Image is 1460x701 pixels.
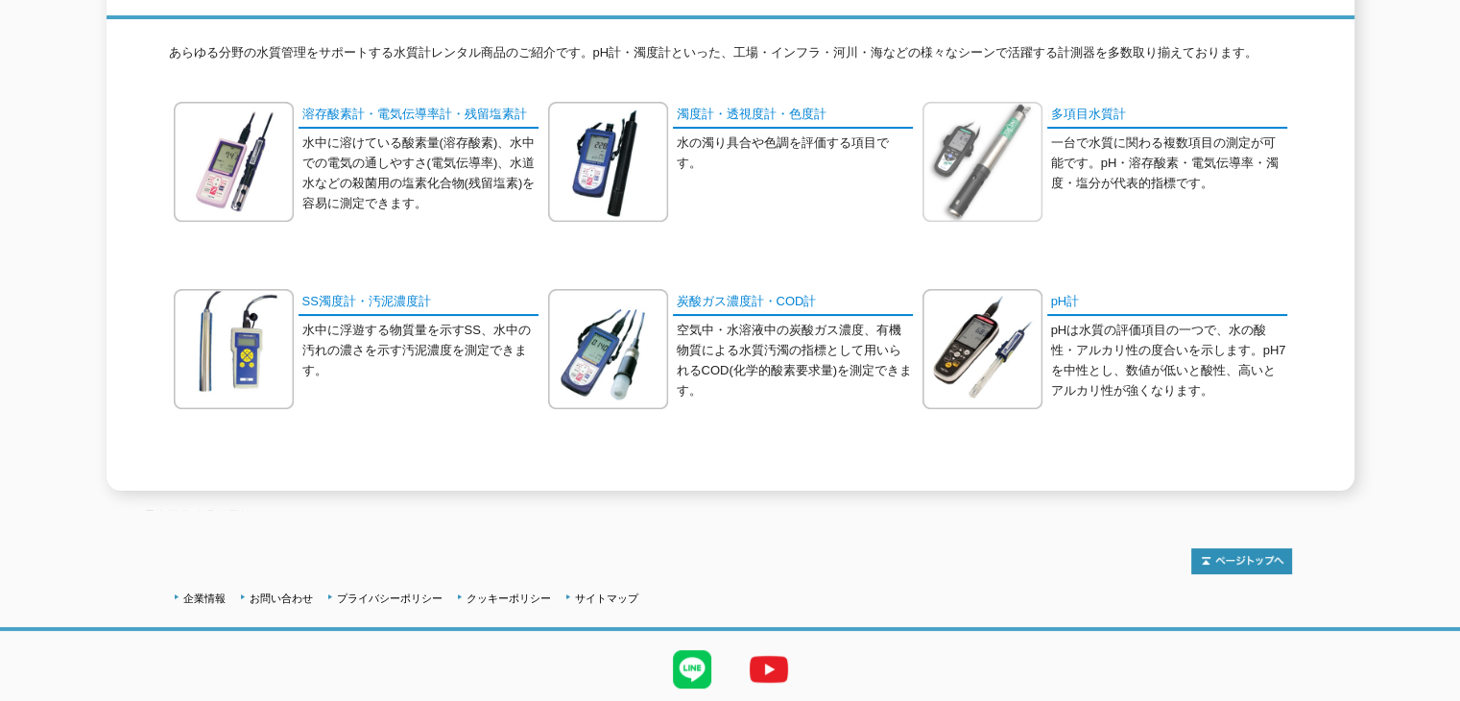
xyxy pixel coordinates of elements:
[302,133,539,213] p: 水中に溶けている酸素量(溶存酸素)、水中での電気の通しやすさ(電気伝導率)、水道水などの殺菌用の塩素化合物(残留塩素)を容易に測定できます。
[1191,548,1292,574] img: トップページへ
[169,43,1292,73] p: あらゆる分野の水質管理をサポートする水質計レンタル商品のご紹介です。pH計・濁度計といった、工場・インフラ・河川・海などの様々なシーンで活躍する計測器を多数取り揃えております。
[302,321,539,380] p: 水中に浮遊する物質量を示すSS、水中の汚れの濃さを示す汚泥濃度を測定できます。
[673,289,913,317] a: 炭酸ガス濃度計・COD計
[250,592,313,604] a: お問い合わせ
[673,102,913,130] a: 濁度計・透視度計・色度計
[1047,289,1287,317] a: pH計
[299,102,539,130] a: 溶存酸素計・電気伝導率計・残留塩素計
[677,133,913,174] p: 水の濁り具合や色調を評価する項目です。
[467,592,551,604] a: クッキーポリシー
[1047,102,1287,130] a: 多項目水質計
[677,321,913,400] p: 空気中・水溶液中の炭酸ガス濃度、有機物質による水質汚濁の指標として用いられるCOD(化学的酸素要求量)を測定できます。
[174,289,294,409] img: SS濁度計・汚泥濃度計
[922,102,1042,222] img: 多項目水質計
[337,592,443,604] a: プライバシーポリシー
[174,102,294,222] img: 溶存酸素計・電気伝導率計・残留塩素計
[1051,133,1287,193] p: 一台で水質に関わる複数項目の測定が可能です。pH・溶存酸素・電気伝導率・濁度・塩分が代表的指標です。
[299,289,539,317] a: SS濁度計・汚泥濃度計
[548,102,668,222] img: 濁度計・透視度計・色度計
[575,592,638,604] a: サイトマップ
[548,289,668,409] img: 炭酸ガス濃度計・COD計
[1051,321,1287,400] p: pHは水質の評価項目の一つで、水の酸性・アルカリ性の度合いを示します。pH7を中性とし、数値が低いと酸性、高いとアルカリ性が強くなります。
[183,592,226,604] a: 企業情報
[922,289,1042,409] img: pH計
